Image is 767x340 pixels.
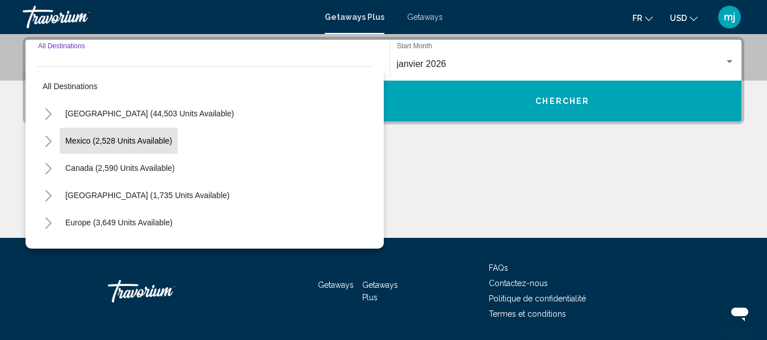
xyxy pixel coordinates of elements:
div: Search widget [26,40,741,121]
button: Canada (2,590 units available) [60,155,181,181]
span: [GEOGRAPHIC_DATA] (44,503 units available) [65,109,234,118]
button: Toggle Caribbean & Atlantic Islands (1,735 units available) [37,184,60,207]
span: [GEOGRAPHIC_DATA] (1,735 units available) [65,191,229,200]
a: Getaways Plus [325,12,384,22]
span: All destinations [43,82,98,91]
button: Mexico (2,528 units available) [60,128,178,154]
a: Travorium [108,274,221,308]
button: Toggle Europe (3,649 units available) [37,211,60,234]
span: Chercher [535,97,589,106]
a: FAQs [489,263,508,272]
span: mj [724,11,735,23]
span: USD [670,14,687,23]
button: Europe (3,649 units available) [60,209,178,236]
span: Europe (3,649 units available) [65,218,173,227]
a: Termes et conditions [489,309,566,318]
button: Toggle Mexico (2,528 units available) [37,129,60,152]
a: Travorium [23,6,313,28]
button: Toggle Australia (215 units available) [37,238,60,261]
button: User Menu [715,5,744,29]
a: Getaways [318,280,354,289]
span: janvier 2026 [397,59,446,69]
button: [GEOGRAPHIC_DATA] (1,735 units available) [60,182,235,208]
a: Politique de confidentialité [489,294,586,303]
button: Change currency [670,10,698,26]
button: Toggle United States (44,503 units available) [37,102,60,125]
button: [GEOGRAPHIC_DATA] (44,503 units available) [60,100,240,127]
button: Toggle Canada (2,590 units available) [37,157,60,179]
a: Contactez-nous [489,279,548,288]
button: Change language [632,10,653,26]
button: Chercher [384,81,742,121]
button: Australia (215 units available) [60,237,177,263]
iframe: Bouton de lancement de la fenêtre de messagerie [722,295,758,331]
a: Getaways Plus [362,280,398,302]
button: All destinations [37,73,372,99]
span: Mexico (2,528 units available) [65,136,172,145]
span: Canada (2,590 units available) [65,163,175,173]
span: fr [632,14,642,23]
a: Getaways [407,12,443,22]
